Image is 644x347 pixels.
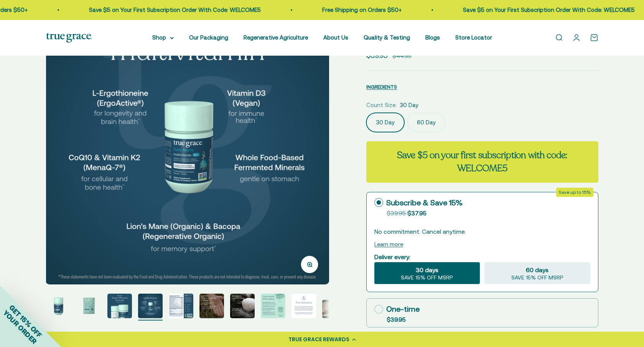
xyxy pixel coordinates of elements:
[77,294,101,318] img: Daily Men's 50+ Multivitamin
[107,294,132,321] button: Go to item 3
[425,34,440,41] a: Blogs
[199,294,224,318] img: Daily Men's 50+ Multivitamin
[230,294,255,321] button: Go to item 7
[199,294,224,321] button: Go to item 6
[292,294,316,321] button: Go to item 9
[288,335,349,344] div: TRUE GRACE REWARDS
[2,309,38,345] span: YOUR ORDER
[244,34,308,41] a: Regenerative Agriculture
[366,82,397,91] button: INGREDIENTS
[261,294,285,318] img: Daily Men's 50+ Multivitamin
[152,33,174,42] summary: Shop
[463,5,635,15] p: Save $5 on Your First Subscription Order With Code: WELCOME5
[138,294,163,321] button: Go to item 4
[169,294,193,321] button: Go to item 5
[77,294,101,321] button: Go to item 2
[392,51,412,61] compare-at-price: $44.95
[261,294,285,321] button: Go to item 8
[46,1,329,284] img: Daily Men's 50+ Multivitamin
[455,34,492,41] a: Store Locator
[322,7,402,13] a: Free Shipping on Orders $50+
[138,294,163,318] img: Daily Men's 50+ Multivitamin
[322,300,347,321] button: Go to item 10
[107,294,132,318] img: Daily Men's 50+ Multivitamin
[8,303,43,339] span: GET 15% OFF
[292,294,316,318] img: Daily Men's 50+ Multivitamin
[230,294,255,318] img: Daily Men's 50+ Multivitamin
[366,84,397,90] span: INGREDIENTS
[364,34,410,41] a: Quality & Testing
[89,5,261,15] p: Save $5 on Your First Subscription Order With Code: WELCOME5
[397,149,567,175] strong: Save $5 on your first subscription with code: WELCOME5
[323,34,348,41] a: About Us
[400,101,418,110] span: 30 Day
[366,101,397,110] legend: Count Size:
[189,34,228,41] a: Our Packaging
[169,294,193,318] img: Daily Men's 50+ Multivitamin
